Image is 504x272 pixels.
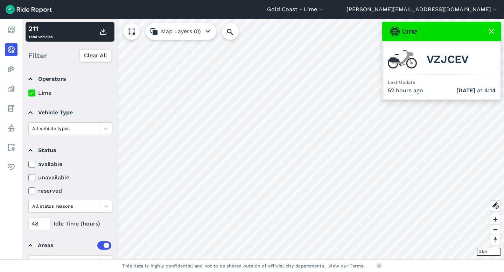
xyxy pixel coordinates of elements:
summary: Status [28,141,111,160]
button: Clear All [79,49,112,62]
div: Areas [38,241,111,250]
div: Filter [26,45,114,66]
a: Health [5,161,17,173]
label: unavailable [28,173,112,182]
a: View our Terms. [328,263,365,269]
button: Gold Coast - Lime [267,5,324,14]
a: Report [5,24,17,36]
summary: Operators [28,69,111,89]
div: 52 hours ago [388,86,496,95]
button: Zoom out [490,224,500,235]
label: available [28,160,112,169]
span: VZJCEV [427,55,469,64]
summary: Areas [28,236,111,255]
button: [PERSON_NAME][EMAIL_ADDRESS][DOMAIN_NAME] [346,5,498,14]
label: Lime [28,89,112,97]
a: Analyze [5,83,17,95]
label: reserved [28,187,112,195]
img: Ride Report [6,5,52,14]
span: 4:14 [484,87,496,94]
a: Fees [5,102,17,115]
div: Idle Time (hours) [28,217,112,230]
button: Map Layers (0) [146,23,216,40]
img: Lime ebike [388,50,417,69]
a: Heatmaps [5,63,17,76]
span: Clear All [84,51,107,60]
a: Policy [5,122,17,134]
span: Last Update [388,80,415,85]
span: [DATE] [456,87,475,94]
button: Zoom in [490,214,500,224]
span: at [456,86,496,95]
a: Realtime [5,43,17,56]
div: 2 km [477,248,500,256]
summary: Vehicle Type [28,103,111,122]
div: 211 [28,23,52,34]
img: Lime [390,27,417,36]
a: Areas [5,141,17,154]
button: Reset bearing to north [490,235,500,245]
canvas: Map [22,19,504,259]
div: Total Vehicles [28,23,52,40]
input: Search Location or Vehicles [222,23,250,40]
